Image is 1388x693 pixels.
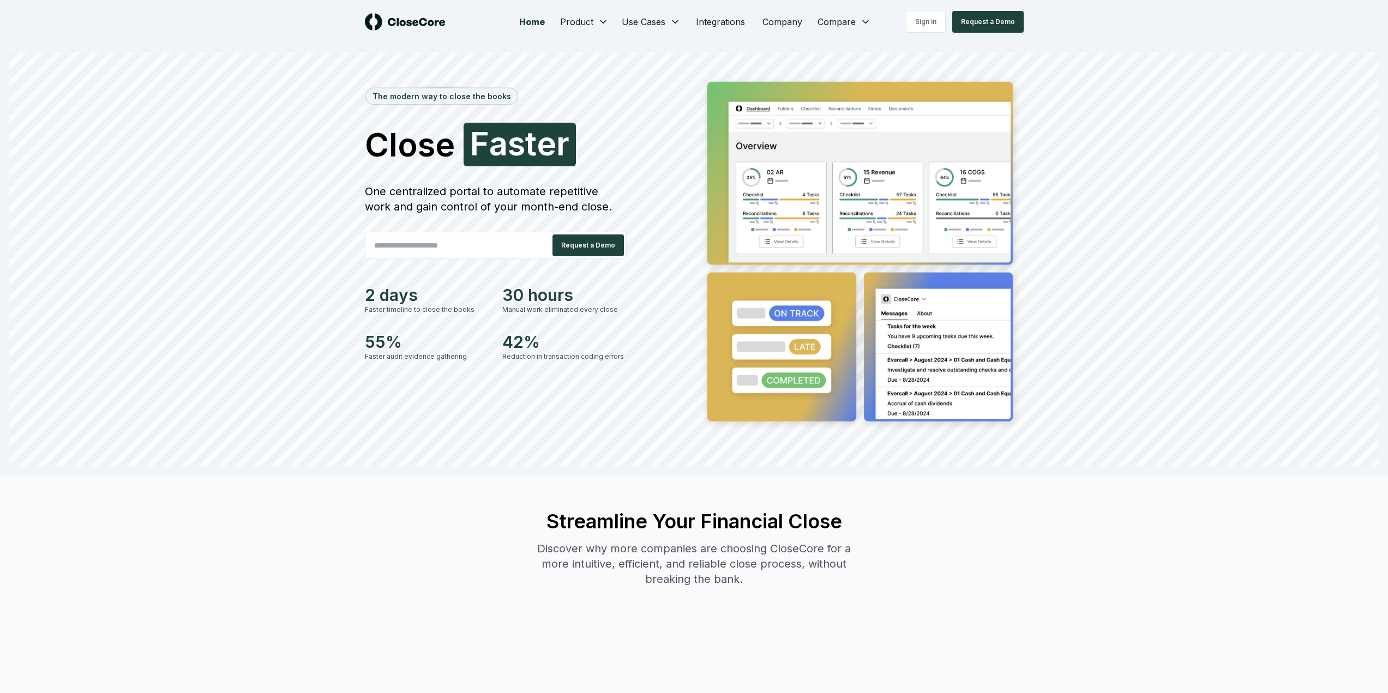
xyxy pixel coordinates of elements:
[365,184,627,214] div: One centralized portal to automate repetitive work and gain control of your month-end close.
[556,127,569,160] span: r
[754,11,811,33] a: Company
[560,15,593,28] span: Product
[527,541,861,587] div: Discover why more companies are choosing CloseCore for a more intuitive, efficient, and reliable ...
[687,11,754,33] a: Integrations
[510,11,554,33] a: Home
[502,332,627,352] div: 42%
[552,234,624,256] button: Request a Demo
[537,127,556,160] span: e
[489,127,508,160] span: a
[525,127,537,160] span: t
[470,127,489,160] span: F
[508,127,525,160] span: s
[365,332,489,352] div: 55%
[952,11,1024,33] button: Request a Demo
[622,15,665,28] span: Use Cases
[699,74,1024,433] img: Jumbotron
[615,11,687,33] button: Use Cases
[365,352,489,361] div: Faster audit evidence gathering
[554,11,615,33] button: Product
[811,11,878,33] button: Compare
[365,285,489,305] div: 2 days
[527,510,861,532] h2: Streamline Your Financial Close
[365,128,455,161] span: Close
[502,352,627,361] div: Reduction in transaction coding errors
[818,15,856,28] span: Compare
[365,13,446,31] img: logo
[366,88,518,104] div: The modern way to close the books
[502,305,627,315] div: Manual work eliminated every close
[502,285,627,305] div: 30 hours
[906,11,946,33] a: Sign in
[365,305,489,315] div: Faster timeline to close the books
